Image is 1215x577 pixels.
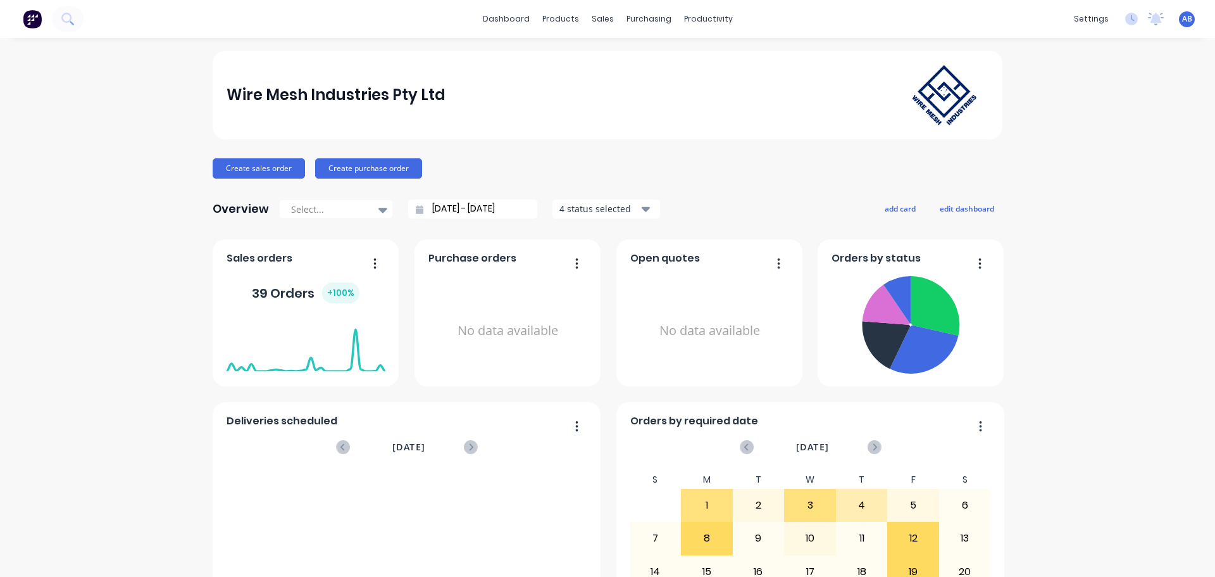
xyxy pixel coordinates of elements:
div: 3 [785,490,835,521]
div: 39 Orders [252,282,359,303]
button: edit dashboard [931,200,1002,217]
a: dashboard [477,10,536,29]
div: 4 status selected [559,202,639,215]
div: M [681,471,733,489]
div: 7 [630,523,681,554]
img: Wire Mesh Industries Pty Ltd [900,53,988,137]
div: Overview [213,196,269,222]
span: [DATE] [392,440,425,454]
div: 8 [682,523,732,554]
span: Sales orders [227,251,292,266]
div: No data available [428,271,587,391]
img: Factory [23,10,42,29]
span: Orders by required date [630,414,758,429]
div: 6 [940,490,990,521]
div: + 100 % [322,282,359,303]
div: products [536,10,585,29]
div: settings [1068,10,1115,29]
div: T [836,471,888,489]
div: 2 [733,490,784,521]
div: 4 [837,490,887,521]
div: 9 [733,523,784,554]
button: 4 status selected [552,200,660,219]
div: sales [585,10,620,29]
div: productivity [678,10,739,29]
button: add card [876,200,924,217]
span: [DATE] [796,440,829,454]
div: No data available [630,271,789,391]
div: 10 [785,523,835,554]
div: 5 [888,490,938,521]
div: 1 [682,490,732,521]
span: Purchase orders [428,251,516,266]
div: 13 [940,523,990,554]
div: W [784,471,836,489]
div: Wire Mesh Industries Pty Ltd [227,82,445,108]
div: 11 [837,523,887,554]
div: 12 [888,523,938,554]
span: Orders by status [832,251,921,266]
div: S [939,471,991,489]
div: purchasing [620,10,678,29]
div: S [630,471,682,489]
div: F [887,471,939,489]
button: Create purchase order [315,158,422,179]
span: AB [1182,13,1192,25]
div: T [733,471,785,489]
button: Create sales order [213,158,305,179]
span: Open quotes [630,251,700,266]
